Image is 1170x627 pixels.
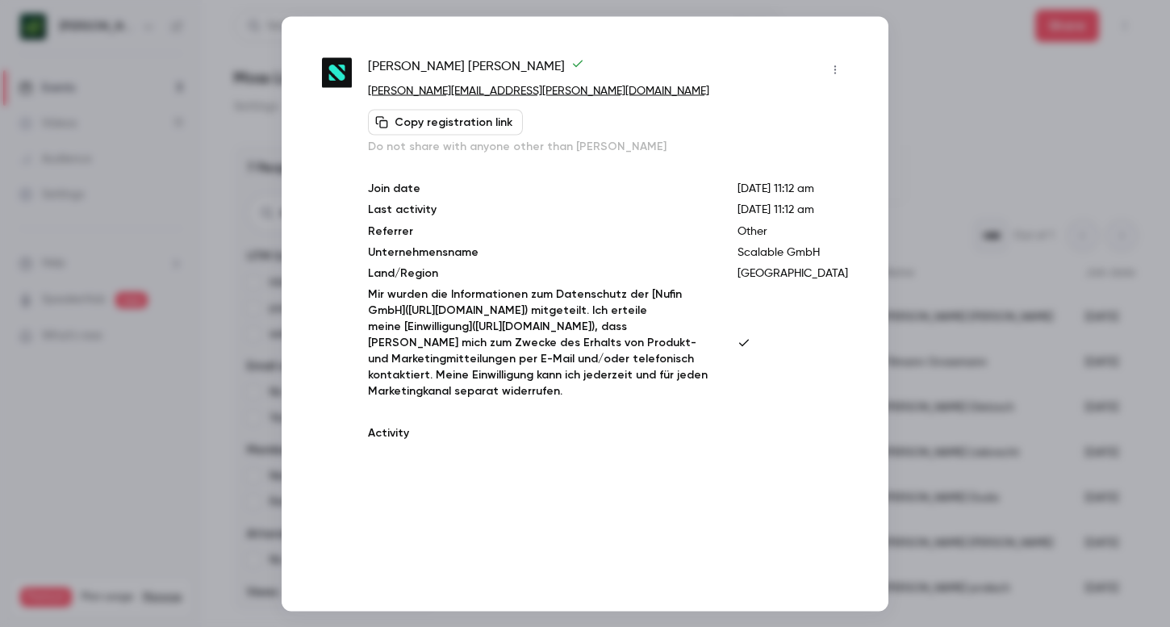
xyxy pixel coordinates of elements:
button: Copy registration link [368,109,523,135]
img: scalable.capital [322,58,352,88]
p: Unternehmensname [368,244,712,260]
p: Mir wurden die Informationen zum Datenschutz der [Nufin GmbH]([URL][DOMAIN_NAME]) mitgeteilt. Ich... [368,286,712,399]
p: [GEOGRAPHIC_DATA] [738,265,848,281]
p: Last activity [368,201,712,218]
p: [DATE] 11:12 am [738,180,848,196]
p: Other [738,223,848,239]
span: [DATE] 11:12 am [738,203,814,215]
p: Referrer [368,223,712,239]
p: Do not share with anyone other than [PERSON_NAME] [368,138,848,154]
p: Join date [368,180,712,196]
a: [PERSON_NAME][EMAIL_ADDRESS][PERSON_NAME][DOMAIN_NAME] [368,85,709,96]
p: Scalable GmbH [738,244,848,260]
span: [PERSON_NAME] [PERSON_NAME] [368,56,584,82]
p: Land/Region [368,265,712,281]
p: Activity [368,424,848,441]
